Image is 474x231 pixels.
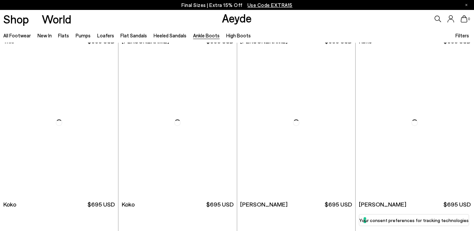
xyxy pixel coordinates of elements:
span: $695 USD [88,200,115,208]
span: Koko [3,200,16,208]
a: [PERSON_NAME] $695 USD [237,197,355,212]
span: $695 USD [443,200,471,208]
a: 0 [461,15,467,23]
span: 0 [467,17,471,21]
span: $695 USD [325,200,352,208]
span: [PERSON_NAME] [359,200,406,208]
a: Koko $695 USD [118,197,237,212]
label: Your consent preferences for tracking technologies [359,217,469,224]
span: Navigate to /collections/ss25-final-sizes [247,2,293,8]
span: [PERSON_NAME] [240,200,288,208]
a: Loafers [97,32,114,38]
a: High Boots [226,32,251,38]
a: All Footwear [3,32,31,38]
img: Dorothy Soft Sock Boots [356,49,474,197]
a: Flats [58,32,69,38]
img: Koko Regal Heel Boots [118,49,237,197]
span: Koko [122,200,135,208]
a: Shop [3,13,29,25]
p: Final Sizes | Extra 15% Off [181,1,293,9]
span: Filters [455,32,469,38]
a: Pumps [76,32,91,38]
a: [PERSON_NAME] $695 USD [356,197,474,212]
a: New In [37,32,52,38]
a: Heeled Sandals [154,32,186,38]
a: World [42,13,71,25]
a: Flat Sandals [120,32,147,38]
span: $695 USD [206,200,234,208]
a: Ankle Boots [193,32,220,38]
a: Aeyde [222,11,252,25]
img: Dorothy Soft Sock Boots [237,49,355,197]
button: Your consent preferences for tracking technologies [359,214,469,226]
